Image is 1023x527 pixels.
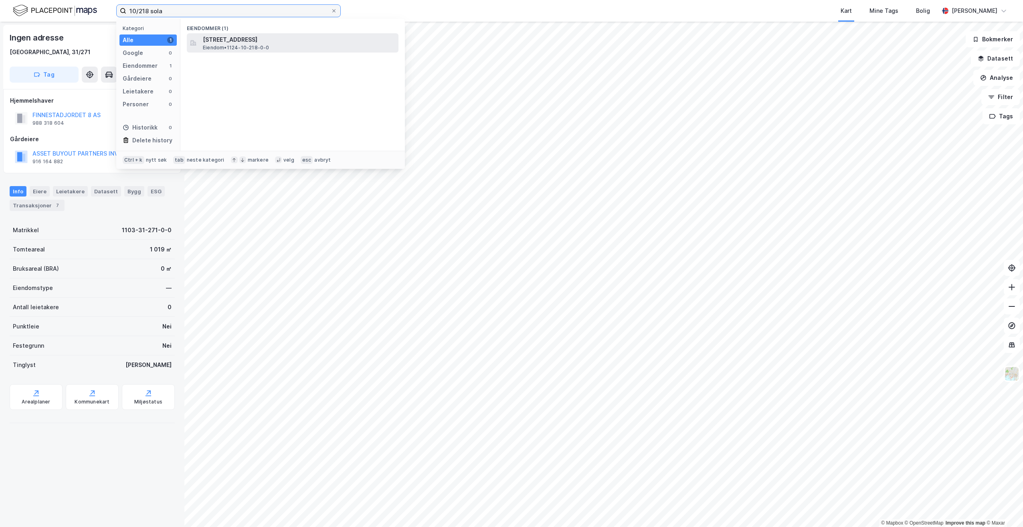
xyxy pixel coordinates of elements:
[952,6,997,16] div: [PERSON_NAME]
[13,4,97,18] img: logo.f888ab2527a4732fd821a326f86c7f29.svg
[10,96,174,105] div: Hjemmelshaver
[283,157,294,163] div: velg
[167,75,174,82] div: 0
[180,19,405,33] div: Eiendommer (1)
[173,156,185,164] div: tab
[53,186,88,197] div: Leietakere
[22,399,50,405] div: Arealplaner
[10,67,79,83] button: Tag
[32,158,63,165] div: 916 164 882
[881,520,903,526] a: Mapbox
[123,87,154,96] div: Leietakere
[841,6,852,16] div: Kart
[13,225,39,235] div: Matrikkel
[13,283,53,293] div: Eiendomstype
[983,108,1020,124] button: Tags
[122,225,172,235] div: 1103-31-271-0-0
[10,31,65,44] div: Ingen adresse
[314,157,331,163] div: avbryt
[75,399,109,405] div: Kommunekart
[125,360,172,370] div: [PERSON_NAME]
[30,186,50,197] div: Eiere
[13,322,39,331] div: Punktleie
[123,48,143,58] div: Google
[10,186,26,197] div: Info
[301,156,313,164] div: esc
[91,186,121,197] div: Datasett
[162,322,172,331] div: Nei
[166,283,172,293] div: —
[123,61,158,71] div: Eiendommer
[869,6,898,16] div: Mine Tags
[162,341,172,351] div: Nei
[13,302,59,312] div: Antall leietakere
[13,341,44,351] div: Festegrunn
[946,520,985,526] a: Improve this map
[167,124,174,131] div: 0
[150,245,172,254] div: 1 019 ㎡
[905,520,944,526] a: OpenStreetMap
[53,201,61,209] div: 7
[32,120,64,126] div: 988 318 604
[132,136,172,145] div: Delete history
[134,399,162,405] div: Miljøstatus
[161,264,172,274] div: 0 ㎡
[248,157,269,163] div: markere
[203,35,395,45] span: [STREET_ADDRESS]
[10,134,174,144] div: Gårdeiere
[971,51,1020,67] button: Datasett
[203,45,269,51] span: Eiendom • 1124-10-218-0-0
[167,50,174,56] div: 0
[10,47,91,57] div: [GEOGRAPHIC_DATA], 31/271
[123,123,158,132] div: Historikk
[10,200,65,211] div: Transaksjoner
[981,89,1020,105] button: Filter
[168,302,172,312] div: 0
[13,264,59,274] div: Bruksareal (BRA)
[983,488,1023,527] iframe: Chat Widget
[123,25,177,31] div: Kategori
[167,101,174,107] div: 0
[167,63,174,69] div: 1
[167,88,174,95] div: 0
[187,157,224,163] div: neste kategori
[973,70,1020,86] button: Analyse
[167,37,174,43] div: 1
[124,186,144,197] div: Bygg
[966,31,1020,47] button: Bokmerker
[916,6,930,16] div: Bolig
[123,74,152,83] div: Gårdeiere
[13,360,36,370] div: Tinglyst
[13,245,45,254] div: Tomteareal
[123,156,144,164] div: Ctrl + k
[123,35,133,45] div: Alle
[1004,366,1019,381] img: Z
[126,5,331,17] input: Søk på adresse, matrikkel, gårdeiere, leietakere eller personer
[146,157,167,163] div: nytt søk
[123,99,149,109] div: Personer
[148,186,165,197] div: ESG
